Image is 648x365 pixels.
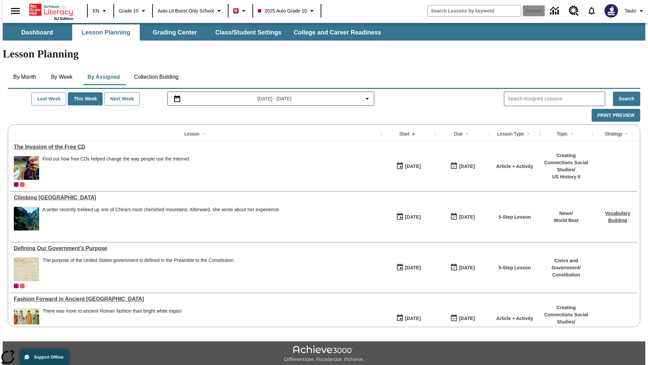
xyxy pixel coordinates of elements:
div: Fashion Forward in Ancient Rome [14,296,378,302]
button: Sort [199,130,208,138]
div: [DATE] [459,264,475,272]
button: Support Offline [20,349,69,365]
p: 5-Step Lesson [498,264,531,271]
button: Class: 2025 Auto Grade 10, Select your class [255,5,319,17]
p: Creating Connections Social Studies / [543,152,589,173]
a: Defining Our Government's Purpose, Lessons [14,245,378,251]
a: Data Center [546,2,565,20]
button: Select a new avatar [600,2,622,20]
button: College and Career Readiness [288,24,386,41]
img: Achieve3000 Differentiate Accelerate Achieve [284,345,364,363]
div: [DATE] [405,213,421,221]
p: Creating Connections Social Studies / [543,304,589,325]
div: Defining Our Government's Purpose [14,245,378,251]
img: Avatar [604,4,618,18]
div: SubNavbar [3,23,645,41]
button: Last Week [31,92,66,105]
div: Current Class [14,284,19,288]
a: Resource Center, Will open in new tab [565,2,583,20]
h1: Lesson Planning [3,48,645,60]
div: Due [454,130,463,137]
button: Class/Student Settings [210,24,287,41]
div: Find out how free CDs helped change the way people use the Internet. [43,156,190,180]
div: Current Class [14,182,19,187]
div: [DATE] [459,213,475,221]
span: Auto Lit Boost only School [158,7,214,15]
div: SubNavbar [3,24,387,41]
input: search field [428,5,521,16]
span: Grade 10 [119,7,138,15]
button: Sort [622,130,630,138]
input: Search Assigned Lessons [508,94,605,104]
span: 2025 Auto Grade 10 [258,7,307,15]
button: Grading Center [141,24,209,41]
button: 06/30/26: Last day the lesson can be accessed [448,211,477,223]
div: Topic [557,130,568,137]
button: Print Preview [592,109,640,122]
div: A writer recently trekked up one of China's most cherished mountains. Afterward, she wrote about ... [43,207,280,213]
div: [DATE] [459,162,475,171]
button: Boost Class color is violet red. Change class color [231,5,250,17]
div: OL 2025 Auto Grade 11 [20,284,25,288]
a: Fashion Forward in Ancient Rome, Lessons [14,296,378,302]
img: 6000 stone steps to climb Mount Tai in Chinese countryside [14,207,39,230]
button: Sort [524,130,532,138]
a: Home [29,3,73,17]
span: B [234,6,238,15]
button: School: Auto Lit Boost only School, Select your school [155,5,226,17]
p: US History II [543,173,589,180]
svg: Collapse Date Range Filter [363,95,371,103]
button: Sort [568,130,576,138]
div: [DATE] [459,314,475,323]
span: Support Offline [34,355,63,360]
div: There was more to ancient Roman fashion than bright white togas! [43,308,182,332]
div: Climbing Mount Tai [14,195,378,201]
button: By Month [8,69,42,85]
p: 5-Step Lesson [498,214,531,221]
button: Open side menu [5,1,25,21]
div: The purpose of the United States government is defined in the Preamble to the Constitution. [43,258,235,281]
div: The purpose of the United States government is defined in the Preamble to the Constitution. [43,258,235,263]
div: Lesson [184,130,199,137]
span: EN [93,7,99,15]
div: There was more to ancient Roman fashion than bright white togas! [43,308,182,314]
div: OL 2025 Auto Grade 11 [20,182,25,187]
button: 09/01/25: First time the lesson was available [394,160,423,173]
p: Constitution [543,271,589,278]
div: Home [29,2,73,21]
a: Notifications [583,2,600,20]
div: [DATE] [405,314,421,323]
div: The Invasion of the Free CD [14,144,378,150]
button: Search [613,92,640,106]
button: By Week [45,69,79,85]
img: Illustration showing ancient Roman women wearing clothing in different styles and colors [14,308,39,332]
span: [DATE] - [DATE] [258,95,292,102]
div: Start [399,130,409,137]
button: Sort [409,130,417,138]
p: News / [554,210,579,217]
a: Climbing Mount Tai, Lessons [14,195,378,201]
div: Strategy [605,130,622,137]
button: Grade: Grade 10, Select a grade [116,5,150,17]
a: The Invasion of the Free CD, Lessons [14,144,378,150]
img: A pile of compact discs with labels saying they offer free hours of America Online access [14,156,39,180]
button: Lesson Planning [72,24,140,41]
p: Article + Activity [496,163,533,170]
button: Dashboard [3,24,71,41]
button: 04/06/26: Last day the lesson can be accessed [448,312,477,325]
button: 07/22/25: First time the lesson was available [394,211,423,223]
button: By Assigned [82,69,125,85]
span: Tauto [625,7,636,15]
button: Collection Building [129,69,184,85]
button: Sort [463,130,471,138]
div: A writer recently trekked up one of China's most cherished mountains. Afterward, she wrote about ... [43,207,280,230]
img: This historic document written in calligraphic script on aged parchment, is the Preamble of the C... [14,258,39,281]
